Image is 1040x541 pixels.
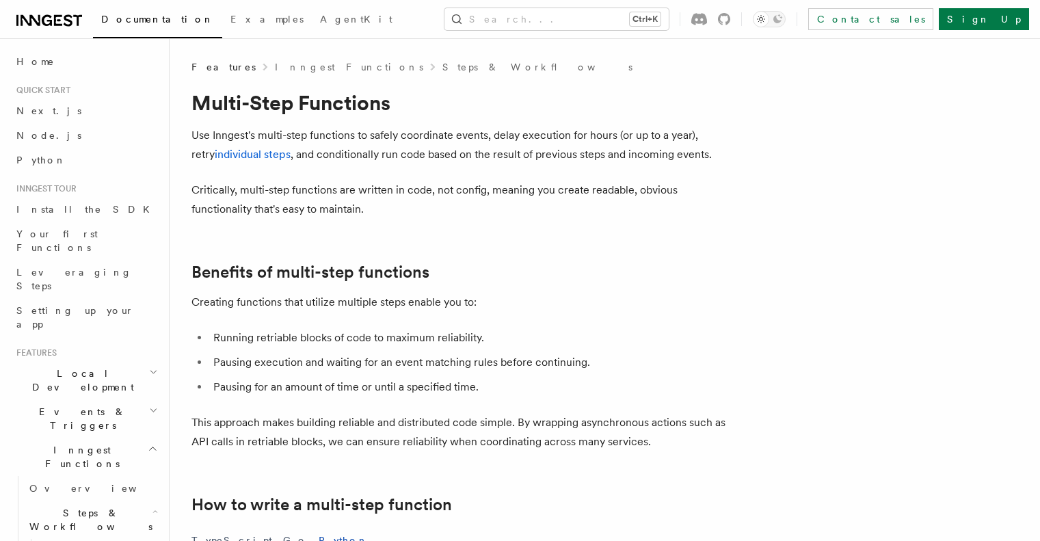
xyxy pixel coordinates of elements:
span: AgentKit [320,14,392,25]
span: Setting up your app [16,305,134,330]
a: Setting up your app [11,298,161,337]
a: Examples [222,4,312,37]
span: Inngest tour [11,183,77,194]
kbd: Ctrl+K [630,12,661,26]
span: Python [16,155,66,166]
span: Steps & Workflows [24,506,152,533]
p: Creating functions that utilize multiple steps enable you to: [191,293,738,312]
span: Quick start [11,85,70,96]
span: Your first Functions [16,228,98,253]
span: Events & Triggers [11,405,149,432]
span: Features [191,60,256,74]
h1: Multi-Step Functions [191,90,738,115]
button: Search...Ctrl+K [444,8,669,30]
p: This approach makes building reliable and distributed code simple. By wrapping asynchronous actio... [191,413,738,451]
button: Inngest Functions [11,438,161,476]
span: Inngest Functions [11,443,148,471]
a: AgentKit [312,4,401,37]
a: Node.js [11,123,161,148]
span: Next.js [16,105,81,116]
span: Documentation [101,14,214,25]
button: Steps & Workflows [24,501,161,539]
a: How to write a multi-step function [191,495,452,514]
span: Local Development [11,367,149,394]
a: Overview [24,476,161,501]
span: Home [16,55,55,68]
li: Pausing for an amount of time or until a specified time. [209,378,738,397]
li: Pausing execution and waiting for an event matching rules before continuing. [209,353,738,372]
a: Inngest Functions [275,60,423,74]
button: Events & Triggers [11,399,161,438]
a: Next.js [11,98,161,123]
a: Install the SDK [11,197,161,222]
a: Your first Functions [11,222,161,260]
span: Overview [29,483,170,494]
span: Node.js [16,130,81,141]
button: Local Development [11,361,161,399]
a: Home [11,49,161,74]
button: Toggle dark mode [753,11,786,27]
li: Running retriable blocks of code to maximum reliability. [209,328,738,347]
a: Contact sales [808,8,933,30]
a: Benefits of multi-step functions [191,263,429,282]
span: Examples [230,14,304,25]
p: Critically, multi-step functions are written in code, not config, meaning you create readable, ob... [191,181,738,219]
a: Documentation [93,4,222,38]
p: Use Inngest's multi-step functions to safely coordinate events, delay execution for hours (or up ... [191,126,738,164]
a: Leveraging Steps [11,260,161,298]
span: Leveraging Steps [16,267,132,291]
span: Features [11,347,57,358]
a: Python [11,148,161,172]
span: Install the SDK [16,204,158,215]
a: individual steps [215,148,291,161]
a: Steps & Workflows [442,60,632,74]
a: Sign Up [939,8,1029,30]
